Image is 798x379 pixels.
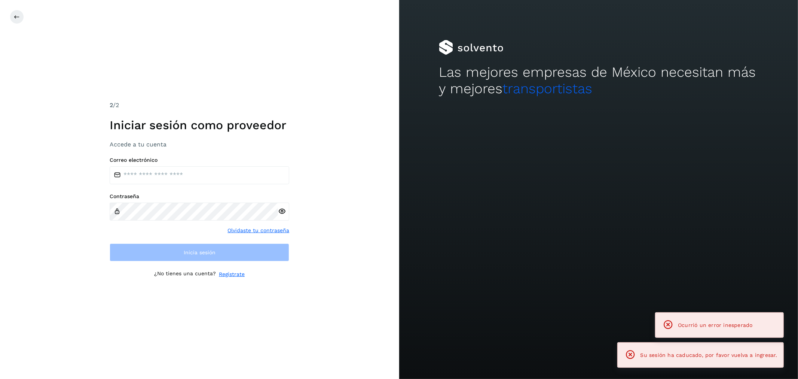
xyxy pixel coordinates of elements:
button: Inicia sesión [110,243,289,261]
h2: Las mejores empresas de México necesitan más y mejores [439,64,758,97]
h3: Accede a tu cuenta [110,141,289,148]
div: /2 [110,101,289,110]
span: 2 [110,101,113,109]
span: Ocurrió un error inesperado [678,322,752,328]
span: Inicia sesión [184,250,215,255]
a: Olvidaste tu contraseña [227,227,289,234]
span: Su sesión ha caducado, por favor vuelva a ingresar. [640,352,777,358]
p: ¿No tienes una cuenta? [154,270,216,278]
label: Correo electrónico [110,157,289,163]
label: Contraseña [110,193,289,200]
a: Regístrate [219,270,245,278]
h1: Iniciar sesión como proveedor [110,118,289,132]
span: transportistas [502,81,592,97]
